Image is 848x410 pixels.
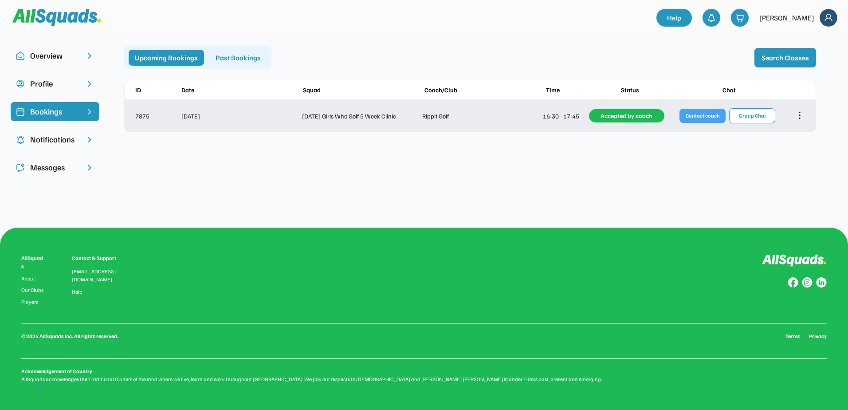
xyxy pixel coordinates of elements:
div: Upcoming Bookings [129,50,204,66]
div: Time [546,85,590,95]
a: Help [72,289,82,295]
img: Group%20copy%207.svg [802,277,813,288]
img: chevron-right.svg [85,79,94,88]
img: bell-03%20%281%29.svg [707,13,716,22]
img: chevron-right.svg [85,135,94,144]
button: Group Chat [729,108,775,123]
a: Terms [785,332,800,340]
div: Notifications [30,134,80,146]
div: Profile [30,78,80,90]
a: Players [21,299,45,305]
div: Status [592,85,667,95]
div: Coach/Club [424,85,544,95]
button: Search Classes [754,48,816,67]
img: shopping-cart-01%20%281%29.svg [735,13,744,22]
div: Rippit Golf [422,111,541,121]
img: Logo%20inverted.svg [762,254,827,267]
div: AllSquads [21,254,45,270]
img: Frame%2018.svg [820,9,837,27]
a: Privacy [809,332,827,340]
div: 7875 [135,111,180,121]
div: [DATE] [181,111,300,121]
img: chevron-right.svg [85,51,94,60]
a: Our Clubs [21,287,45,293]
img: chevron-right.svg [85,163,94,172]
button: Contact coach [679,109,726,123]
a: Help [656,9,692,27]
div: AllSquads acknowledges the Traditional Owners of the land where we live, learn and work throughou... [21,375,827,383]
div: Bookings [30,106,80,118]
div: Date [181,85,301,95]
div: [PERSON_NAME] [759,12,814,23]
div: ID [135,85,180,95]
div: Overview [30,50,80,62]
img: Icon%20%2819%29.svg [16,107,25,116]
div: Accepted by coach [589,109,664,122]
div: © 2024 AllSquads Inc. All rights reserved. [21,332,118,340]
div: Messages [30,162,80,173]
img: Icon%20copy%205.svg [16,163,25,172]
div: Squad [303,85,423,95]
div: 16:30 - 17:45 [543,111,587,121]
a: About [21,276,45,282]
img: Squad%20Logo.svg [12,9,101,26]
img: Group%20copy%208.svg [788,277,798,288]
div: Chat [669,85,789,95]
div: [EMAIL_ADDRESS][DOMAIN_NAME] [72,268,127,284]
div: Past Bookings [209,50,267,66]
div: Contact & Support [72,254,127,262]
img: chevron-right%20copy%203.svg [85,107,94,116]
img: Icon%20copy%2010.svg [16,51,25,60]
img: Icon%20copy%204.svg [16,135,25,144]
div: Acknowledgement of Country [21,367,92,375]
img: user-circle.svg [16,79,25,88]
div: [DATE] Girls Who Golf 5 Week Clinic [302,111,421,121]
img: Group%20copy%206.svg [816,277,827,288]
